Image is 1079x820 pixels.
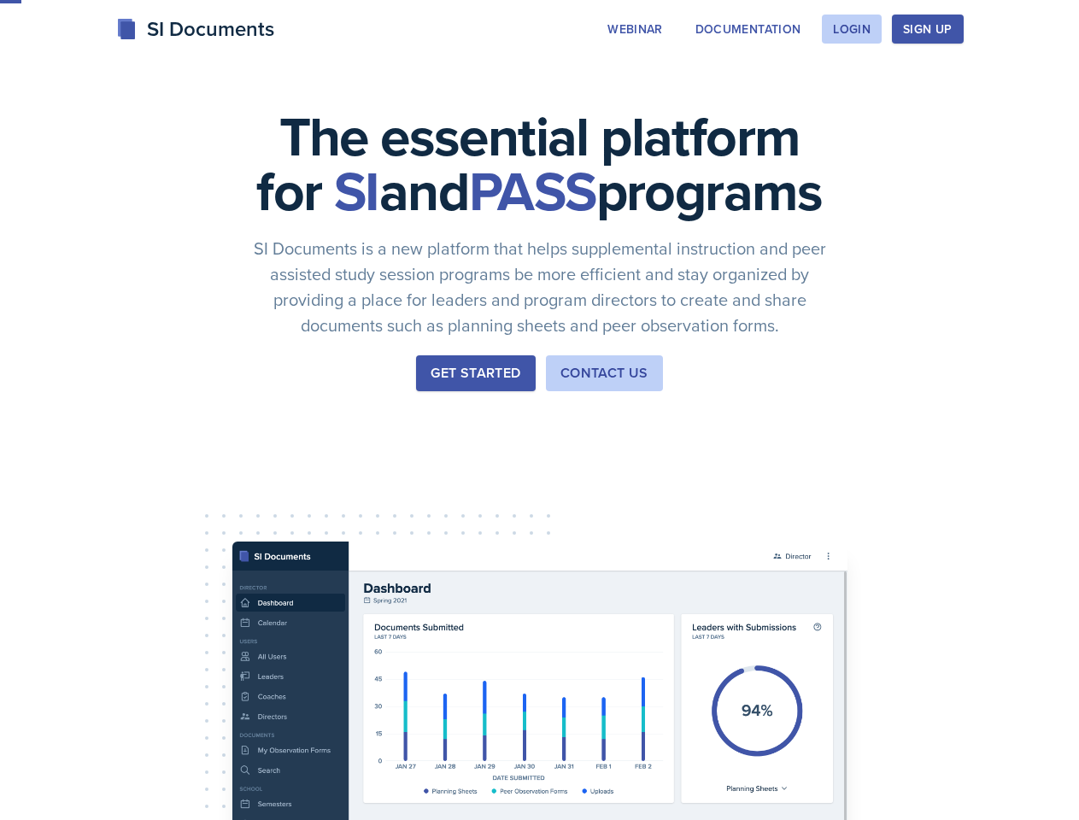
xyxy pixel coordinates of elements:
div: Sign Up [903,22,952,36]
div: Webinar [607,22,662,36]
button: Sign Up [892,15,963,44]
button: Login [822,15,882,44]
div: Login [833,22,871,36]
div: Get Started [431,363,520,384]
button: Get Started [416,355,535,391]
div: Contact Us [560,363,648,384]
div: SI Documents [116,14,274,44]
button: Webinar [596,15,673,44]
div: Documentation [695,22,801,36]
button: Contact Us [546,355,663,391]
button: Documentation [684,15,812,44]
